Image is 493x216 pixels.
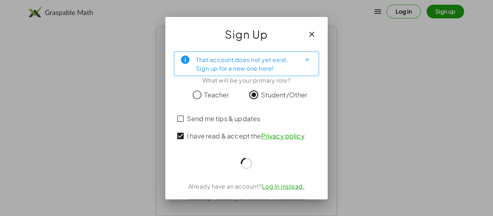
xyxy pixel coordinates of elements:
span: Student/Other [261,90,307,100]
div: What will be your primary role? [174,76,319,85]
span: Send me tips & updates [187,114,260,123]
div: Already have an account? [174,182,319,191]
a: Log In instead. [262,182,305,190]
span: I have read & accept the . [187,131,306,141]
span: Sign Up [225,26,268,43]
a: Privacy policy [261,132,304,140]
span: Teacher [204,90,229,100]
button: Close [301,54,313,66]
div: That account does not yet exist. Sign up for a new one here! [196,55,296,73]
